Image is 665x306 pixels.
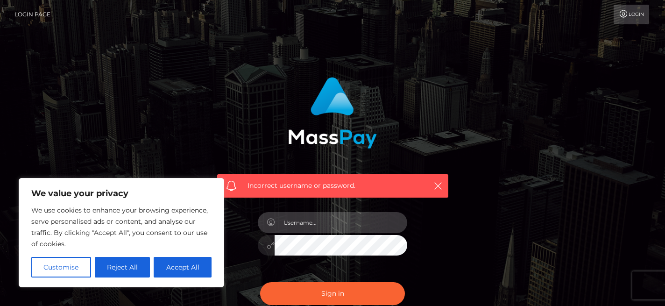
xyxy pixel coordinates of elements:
[31,257,91,278] button: Customise
[95,257,150,278] button: Reject All
[154,257,212,278] button: Accept All
[19,178,224,287] div: We value your privacy
[288,77,377,149] img: MassPay Login
[14,5,50,24] a: Login Page
[31,188,212,199] p: We value your privacy
[275,212,407,233] input: Username...
[614,5,649,24] a: Login
[31,205,212,249] p: We use cookies to enhance your browsing experience, serve personalised ads or content, and analys...
[260,282,405,305] button: Sign in
[248,181,418,191] span: Incorrect username or password.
